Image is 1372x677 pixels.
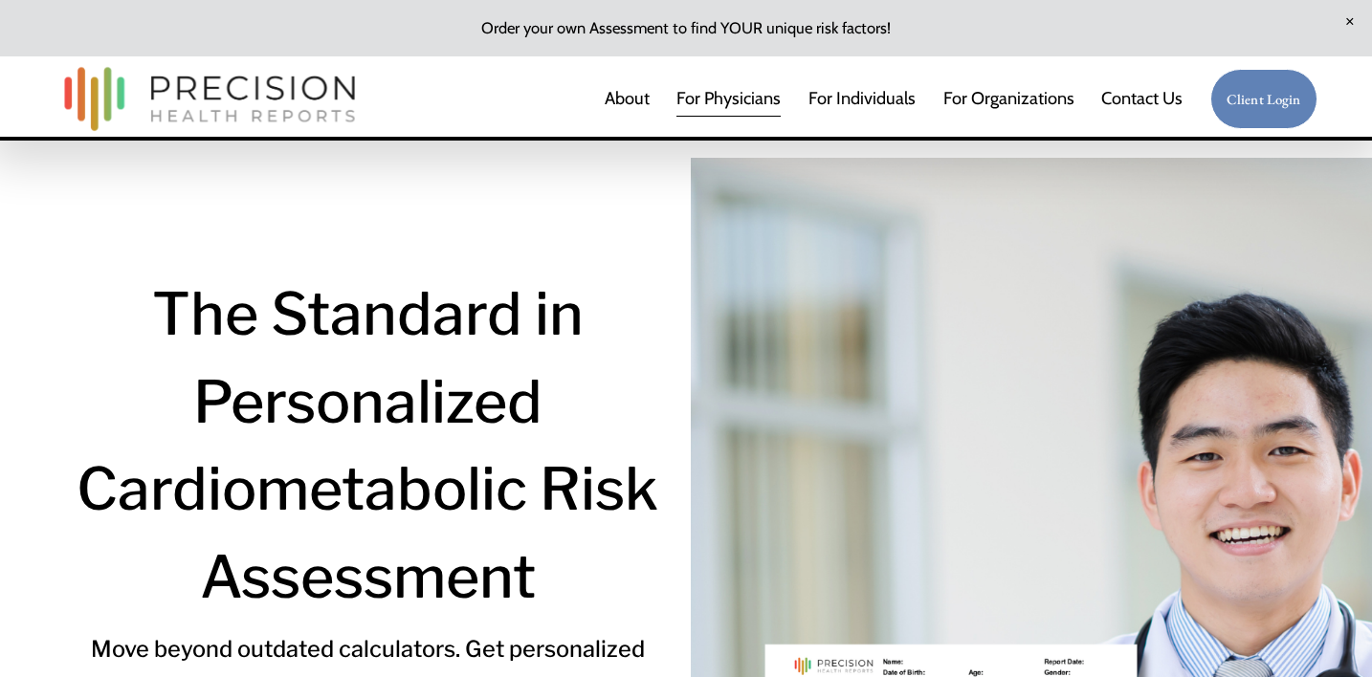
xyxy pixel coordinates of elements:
a: Contact Us [1101,79,1183,118]
a: For Physicians [676,79,781,118]
a: folder dropdown [943,79,1074,118]
span: For Organizations [943,81,1074,116]
img: Precision Health Reports [55,58,365,140]
a: For Individuals [808,79,916,118]
h1: The Standard in Personalized Cardiometabolic Risk Assessment [55,271,680,621]
a: About [605,79,650,118]
a: Client Login [1210,69,1317,129]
